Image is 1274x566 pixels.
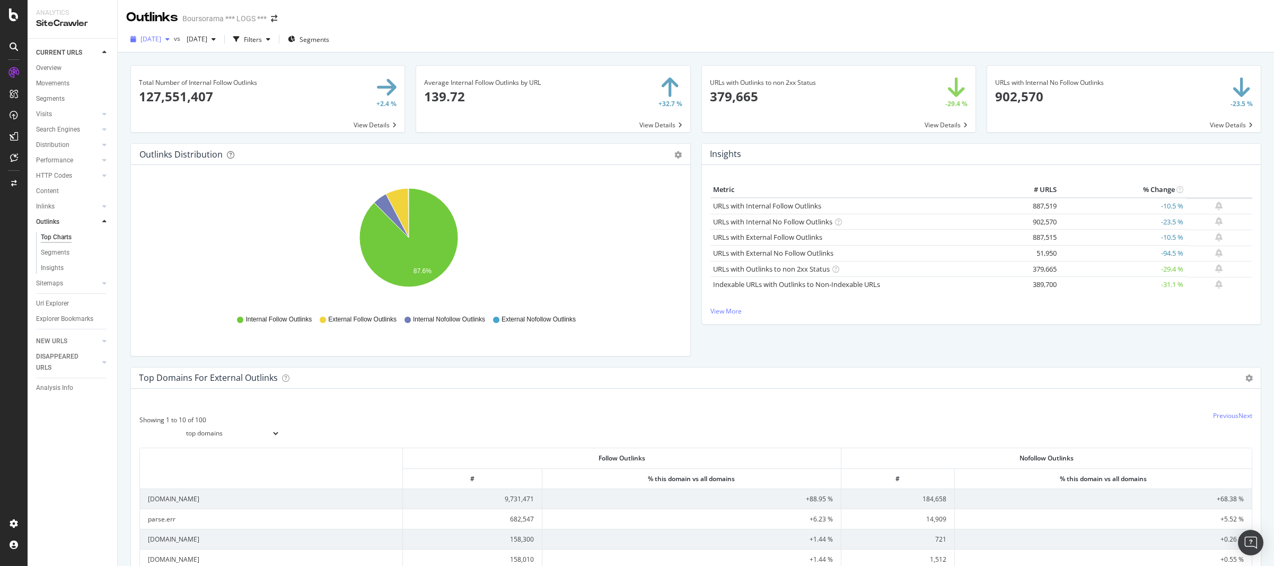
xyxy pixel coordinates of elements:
[36,18,109,30] div: SiteCrawler
[36,78,69,89] div: Movements
[1059,277,1186,293] td: -31.1 %
[36,63,110,74] a: Overview
[841,448,1252,468] th: Nofollow Outlinks
[41,247,110,258] a: Segments
[36,47,99,58] a: CURRENT URLS
[1059,198,1186,214] td: -10.5 %
[1213,411,1238,420] a: Previous
[841,468,955,489] th: #
[403,448,841,468] th: Follow Outlinks
[36,382,73,394] div: Analysis Info
[710,147,741,161] h4: Insights
[139,411,206,424] div: Showing 1 to 10 of 100
[174,34,182,43] span: vs
[36,278,63,289] div: Sitemaps
[1238,530,1263,555] div: Open Intercom Messenger
[1008,198,1059,214] td: 887,519
[36,140,69,151] div: Distribution
[1215,217,1223,225] div: bell-plus
[1008,261,1059,277] td: 379,665
[955,509,1252,529] td: +5.52 %
[300,35,329,44] span: Segments
[413,315,485,324] span: Internal Nofollow Outlinks
[36,186,110,197] a: Content
[36,298,69,309] div: Url Explorer
[955,529,1252,549] td: +0.26 %
[271,15,277,22] div: arrow-right-arrow-left
[1059,230,1186,246] td: -10.5 %
[36,201,99,212] a: Inlinks
[36,336,67,347] div: NEW URLS
[36,93,65,105] div: Segments
[1008,182,1059,198] th: # URLS
[229,31,275,48] button: Filters
[36,109,52,120] div: Visits
[674,151,682,159] div: gear
[1008,214,1059,230] td: 902,570
[36,216,99,228] a: Outlinks
[36,109,99,120] a: Visits
[36,186,59,197] div: Content
[182,31,220,48] button: [DATE]
[139,149,223,160] div: Outlinks Distribution
[36,336,99,347] a: NEW URLS
[1215,233,1223,241] div: bell-plus
[403,468,543,489] th: #
[36,155,99,166] a: Performance
[36,298,110,309] a: Url Explorer
[36,47,82,58] div: CURRENT URLS
[126,8,178,27] div: Outlinks
[139,182,678,305] svg: A chart.
[41,263,110,274] a: Insights
[841,509,955,529] td: 14,909
[182,34,207,43] span: 2024 Jul. 15th
[542,509,841,529] td: +6.23 %
[542,489,841,509] td: +88.95 %
[1059,214,1186,230] td: -23.5 %
[542,529,841,549] td: +1.44 %
[403,509,543,529] td: 682,547
[41,247,69,258] div: Segments
[36,170,72,181] div: HTTP Codes
[713,217,832,227] a: URLs with Internal No Follow Outlinks
[139,371,278,385] h4: Top Domains for External Outlinks
[1059,261,1186,277] td: -29.4 %
[244,35,262,44] div: Filters
[502,315,576,324] span: External Nofollow Outlinks
[955,489,1252,509] td: +68.38 %
[328,315,397,324] span: External Follow Outlinks
[36,124,99,135] a: Search Engines
[36,63,61,74] div: Overview
[1238,411,1252,420] a: Next
[140,489,403,509] td: [DOMAIN_NAME]
[126,31,174,48] button: [DATE]
[36,8,109,18] div: Analytics
[36,314,110,325] a: Explorer Bookmarks
[1215,264,1223,273] div: bell-plus
[284,31,333,48] button: Segments
[36,78,110,89] a: Movements
[710,307,1253,316] a: View More
[542,468,841,489] th: % this domain vs all domains
[841,489,955,509] td: 184,658
[1008,246,1059,262] td: 51,950
[36,216,59,228] div: Outlinks
[41,232,110,243] a: Top Charts
[41,263,64,274] div: Insights
[41,232,72,243] div: Top Charts
[140,509,403,529] td: parse.err
[36,155,73,166] div: Performance
[36,93,110,105] a: Segments
[1059,246,1186,262] td: -94.5 %
[713,232,822,242] a: URLs with External Follow Outlinks
[36,351,90,373] div: DISAPPEARED URLS
[414,267,432,275] text: 87.6%
[245,315,312,324] span: Internal Follow Outlinks
[36,382,110,394] a: Analysis Info
[713,248,833,258] a: URLs with External No Follow Outlinks
[1215,249,1223,257] div: bell-plus
[36,140,99,151] a: Distribution
[36,124,80,135] div: Search Engines
[1245,375,1253,382] i: Options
